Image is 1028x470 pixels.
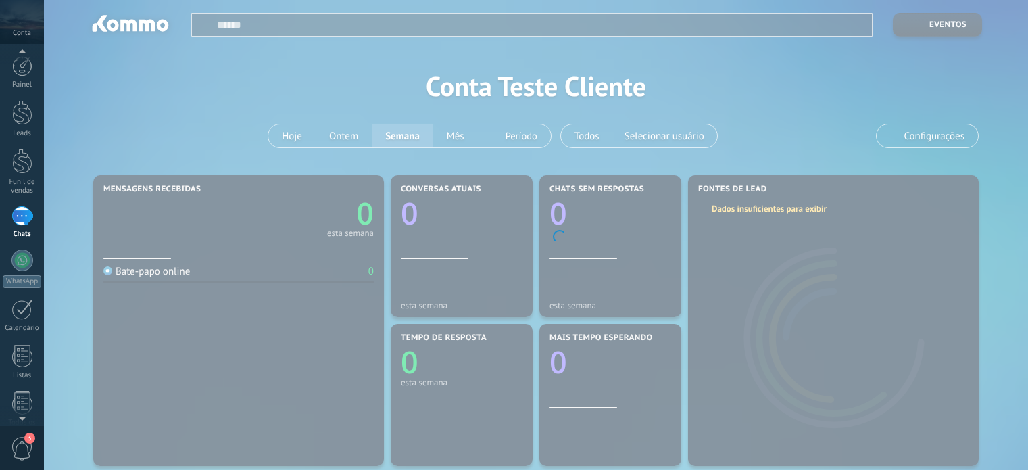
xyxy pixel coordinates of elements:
[3,129,42,138] div: Leads
[3,178,42,195] div: Funil de vendas
[3,80,42,89] div: Painel
[24,433,35,444] span: 3
[3,230,42,239] div: Chats
[3,324,42,333] div: Calendário
[3,371,42,380] div: Listas
[3,275,41,288] div: WhatsApp
[13,29,31,38] span: Conta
